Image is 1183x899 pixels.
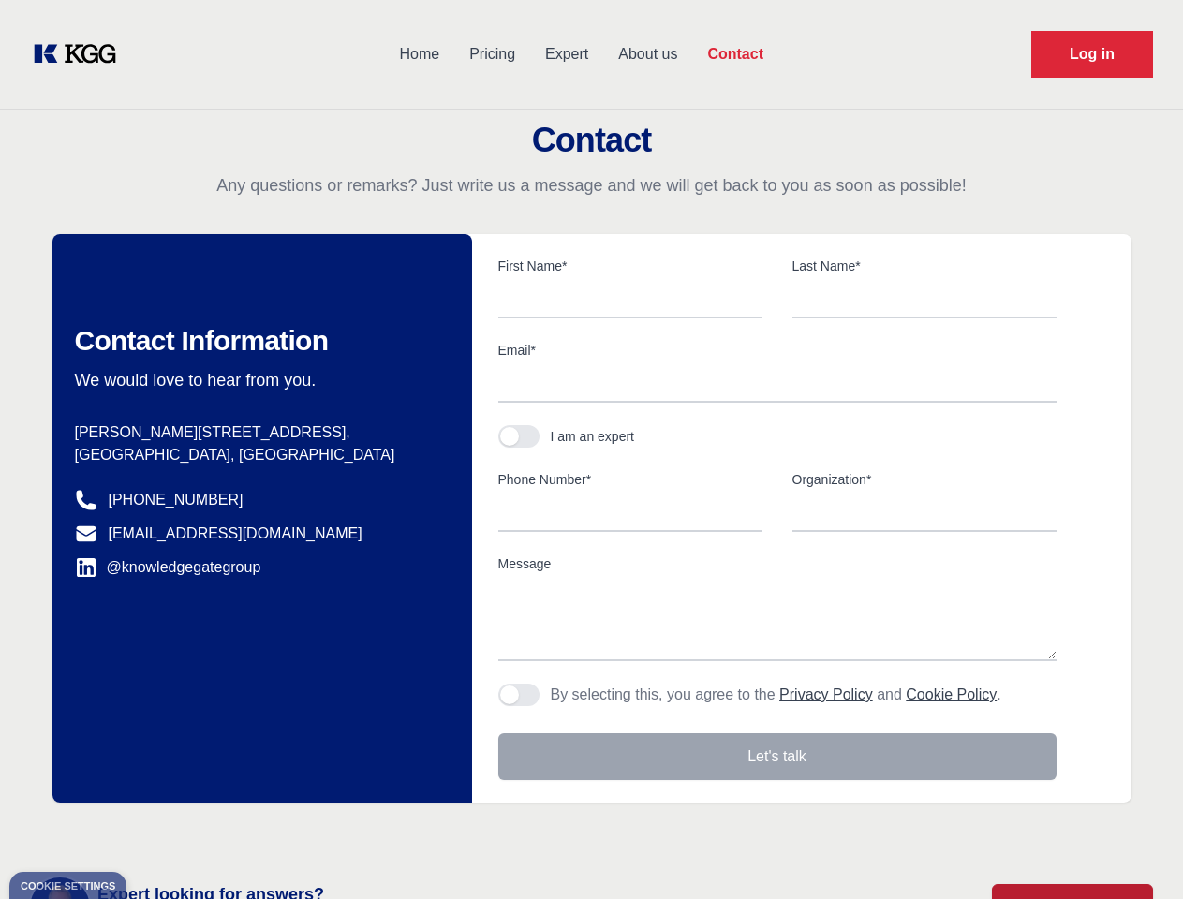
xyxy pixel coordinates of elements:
a: KOL Knowledge Platform: Talk to Key External Experts (KEE) [30,39,131,69]
a: Request Demo [1031,31,1153,78]
button: Let's talk [498,733,1057,780]
a: Cookie Policy [906,686,997,702]
a: Pricing [454,30,530,79]
iframe: Chat Widget [1089,809,1183,899]
h2: Contact Information [75,324,442,358]
label: Organization* [792,470,1057,489]
a: @knowledgegategroup [75,556,261,579]
a: About us [603,30,692,79]
label: Last Name* [792,257,1057,275]
p: [GEOGRAPHIC_DATA], [GEOGRAPHIC_DATA] [75,444,442,466]
label: Phone Number* [498,470,762,489]
div: I am an expert [551,427,635,446]
a: [EMAIL_ADDRESS][DOMAIN_NAME] [109,523,362,545]
label: Message [498,554,1057,573]
p: Any questions or remarks? Just write us a message and we will get back to you as soon as possible! [22,174,1161,197]
div: Cookie settings [21,881,115,892]
label: Email* [498,341,1057,360]
a: Privacy Policy [779,686,873,702]
h2: Contact [22,122,1161,159]
p: By selecting this, you agree to the and . [551,684,1001,706]
a: Expert [530,30,603,79]
a: Contact [692,30,778,79]
a: Home [384,30,454,79]
p: [PERSON_NAME][STREET_ADDRESS], [75,421,442,444]
label: First Name* [498,257,762,275]
a: [PHONE_NUMBER] [109,489,244,511]
p: We would love to hear from you. [75,369,442,391]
